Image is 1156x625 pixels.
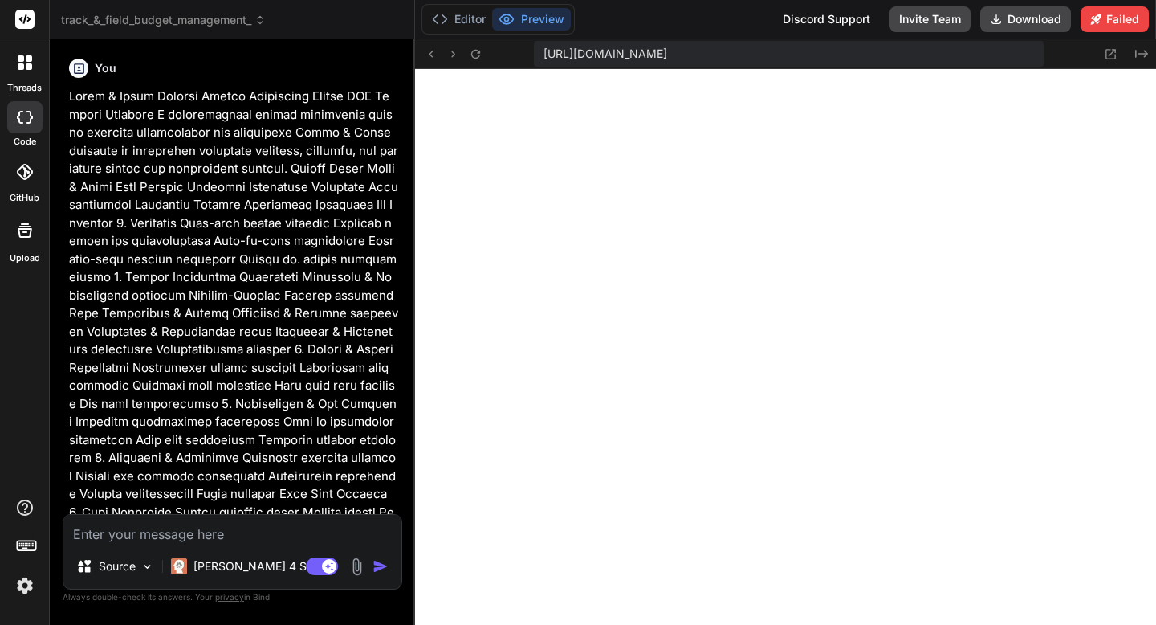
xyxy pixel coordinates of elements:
[11,572,39,599] img: settings
[215,592,244,602] span: privacy
[61,12,266,28] span: track_&_field_budget_management_
[425,8,492,31] button: Editor
[492,8,571,31] button: Preview
[10,191,39,205] label: GitHub
[63,590,402,605] p: Always double-check its answers. Your in Bind
[14,135,36,149] label: code
[773,6,880,32] div: Discord Support
[348,558,366,576] img: attachment
[193,558,313,574] p: [PERSON_NAME] 4 S..
[95,60,116,76] h6: You
[889,6,971,32] button: Invite Team
[140,560,154,574] img: Pick Models
[415,69,1156,625] iframe: Preview
[7,81,42,95] label: threads
[99,558,136,574] p: Source
[372,558,389,574] img: icon
[10,251,40,265] label: Upload
[980,6,1071,32] button: Download
[171,558,187,574] img: Claude 4 Sonnet
[543,46,667,62] span: [URL][DOMAIN_NAME]
[1081,6,1149,32] button: Failed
